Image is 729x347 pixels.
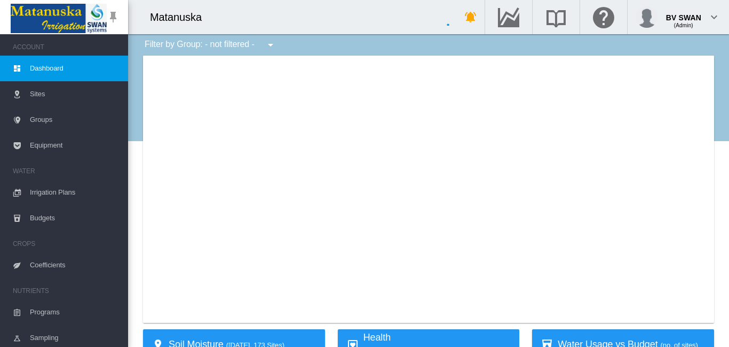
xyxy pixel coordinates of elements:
img: Matanuska_LOGO.png [11,4,107,33]
md-icon: icon-chevron-down [708,11,720,24]
span: WATER [13,163,120,180]
md-icon: Click here for help [591,11,616,24]
div: Matanuska [150,10,211,25]
span: CROPS [13,235,120,252]
div: Filter by Group: - not filtered - [137,34,284,56]
span: Dashboard [30,56,120,81]
button: icon-bell-ring [460,6,481,28]
span: Equipment [30,133,120,158]
span: Sites [30,81,120,107]
md-icon: Search the knowledge base [543,11,569,24]
button: icon-menu-down [260,34,281,56]
md-icon: icon-pin [107,11,120,24]
img: profile.jpg [636,6,657,28]
span: (Admin) [674,22,693,28]
md-icon: Go to the Data Hub [496,11,521,24]
span: Budgets [30,205,120,231]
md-icon: icon-bell-ring [464,11,477,24]
span: NUTRIENTS [13,282,120,299]
span: Irrigation Plans [30,180,120,205]
md-icon: icon-menu-down [264,38,277,51]
span: ACCOUNT [13,38,120,56]
span: Groups [30,107,120,133]
div: BV SWAN [666,8,701,19]
span: Programs [30,299,120,325]
span: Coefficients [30,252,120,278]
